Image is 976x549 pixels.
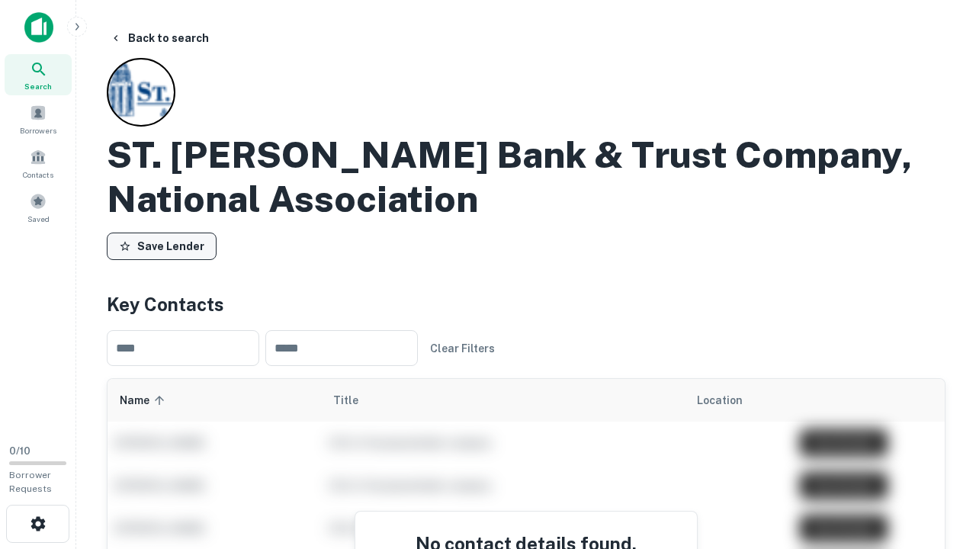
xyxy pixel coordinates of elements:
button: Back to search [104,24,215,52]
button: Clear Filters [424,335,501,362]
span: Contacts [23,169,53,181]
button: Save Lender [107,233,217,260]
span: Search [24,80,52,92]
a: Saved [5,187,72,228]
img: capitalize-icon.png [24,12,53,43]
iframe: Chat Widget [900,378,976,451]
a: Contacts [5,143,72,184]
span: Borrowers [20,124,56,136]
a: Search [5,54,72,95]
a: Borrowers [5,98,72,140]
span: Borrower Requests [9,470,52,494]
h4: Key Contacts [107,291,945,318]
span: Saved [27,213,50,225]
span: 0 / 10 [9,445,30,457]
h2: ST. [PERSON_NAME] Bank & Trust Company, National Association [107,133,945,220]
